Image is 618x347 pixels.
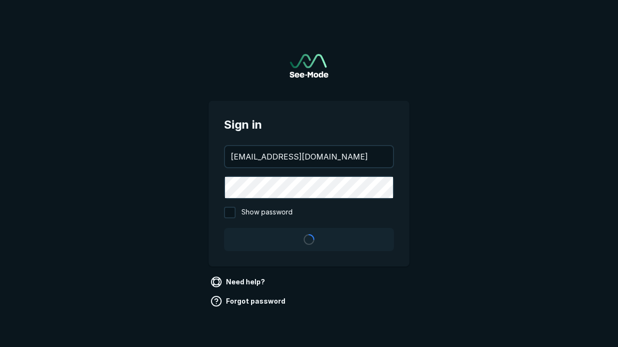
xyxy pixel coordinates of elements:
a: Forgot password [209,294,289,309]
img: See-Mode Logo [290,54,328,78]
a: Go to sign in [290,54,328,78]
input: your@email.com [225,146,393,167]
a: Need help? [209,274,269,290]
span: Show password [241,207,293,218]
span: Sign in [224,116,394,133]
